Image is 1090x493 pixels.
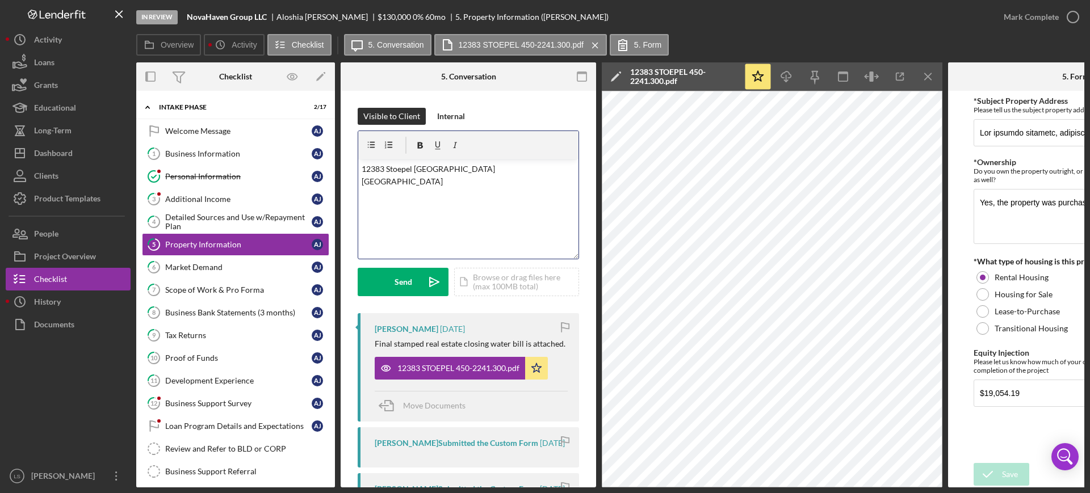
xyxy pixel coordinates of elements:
div: In Review [136,10,178,24]
div: Clients [34,165,58,190]
label: 5. Conversation [368,40,424,49]
button: Activity [204,34,264,56]
label: Housing for Sale [995,290,1053,299]
div: A J [312,352,323,364]
div: A J [312,193,323,205]
a: Activity [6,28,131,51]
div: Loans [34,51,54,77]
a: 6Market DemandAJ [142,256,329,279]
button: Grants [6,74,131,96]
a: Dashboard [6,142,131,165]
a: 12Business Support SurveyAJ [142,392,329,415]
div: A J [312,148,323,159]
button: Visible to Client [358,108,426,125]
div: Visible to Client [363,108,420,125]
button: Overview [136,34,201,56]
div: Project Overview [34,245,96,271]
div: A J [312,375,323,386]
div: A J [312,216,323,227]
tspan: 9 [152,331,156,339]
b: NovaHaven Group LLC [187,12,267,22]
a: 7Scope of Work & Pro FormaAJ [142,279,329,301]
div: 2 / 17 [306,104,326,111]
div: [PERSON_NAME] [375,325,438,334]
a: 8Business Bank Statements (3 months)AJ [142,301,329,324]
button: Documents [6,313,131,336]
label: *Subject Property Address [974,96,1068,106]
div: 5. Conversation [441,72,496,81]
div: Proof of Funds [165,353,312,363]
div: Aloshia [PERSON_NAME] [276,12,378,22]
button: Loans [6,51,131,74]
div: Final stamped real estate closing water bill is attached. [375,339,565,348]
label: Checklist [292,40,324,49]
div: Long-Term [34,119,72,145]
button: Move Documents [375,391,477,420]
div: [PERSON_NAME] [28,465,102,490]
button: Mark Complete [992,6,1084,28]
a: 10Proof of FundsAJ [142,347,329,369]
div: Checklist [219,72,252,81]
a: Review and Refer to BLD or CORP [142,437,329,460]
label: Transitional Housing [995,324,1068,333]
button: 5. Form [610,34,669,56]
div: 60 mo [425,12,446,22]
div: Internal [437,108,465,125]
span: $130,000 [378,12,411,22]
a: Project Overview [6,245,131,268]
div: Checklist [34,268,67,293]
a: Loan Program Details and ExpectationsAJ [142,415,329,437]
button: 12383 STOEPEL 450-2241.300.pdf [375,357,548,380]
tspan: 6 [152,263,156,271]
div: Send [395,268,412,296]
div: Activity [34,28,62,54]
tspan: 11 [150,377,157,384]
a: 11Development ExperienceAJ [142,369,329,392]
tspan: 8 [152,309,156,316]
div: 5. Form [1062,72,1089,81]
span: Move Documents [403,401,466,410]
div: People [34,222,58,248]
div: A J [312,125,323,137]
label: Activity [232,40,257,49]
button: Checklist [6,268,131,290]
div: Personal Information [165,172,312,181]
div: Mark Complete [1004,6,1059,28]
text: LS [14,473,20,479]
label: Lease-to-Purchase [995,307,1060,316]
button: Educational [6,96,131,119]
button: Checklist [267,34,332,56]
div: A J [312,307,323,318]
div: 5. Property Information ([PERSON_NAME]) [455,12,609,22]
a: 4Detailed Sources and Use w/Repayment PlanAJ [142,210,329,233]
button: Send [358,268,448,296]
a: Welcome MessageAJ [142,120,329,142]
tspan: 1 [152,150,156,157]
button: People [6,222,131,245]
div: Tax Returns [165,331,312,340]
div: Documents [34,313,74,339]
button: Long-Term [6,119,131,142]
button: Product Templates [6,187,131,210]
tspan: 5 [152,241,156,248]
tspan: 7 [152,286,156,293]
tspan: 10 [150,354,158,361]
label: Equity Injection [974,348,1029,357]
div: Market Demand [165,263,312,272]
label: *Ownership [974,157,1016,167]
a: Clients [6,165,131,187]
time: 2025-09-04 09:52 [440,325,465,334]
div: Business Support Survey [165,399,312,408]
tspan: 12 [150,399,157,407]
div: Grants [34,74,58,99]
div: Open Intercom Messenger [1051,443,1079,470]
div: Educational [34,96,76,122]
div: A J [312,239,323,250]
div: 12383 STOEPEL 450-2241.300.pdf [397,364,519,373]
